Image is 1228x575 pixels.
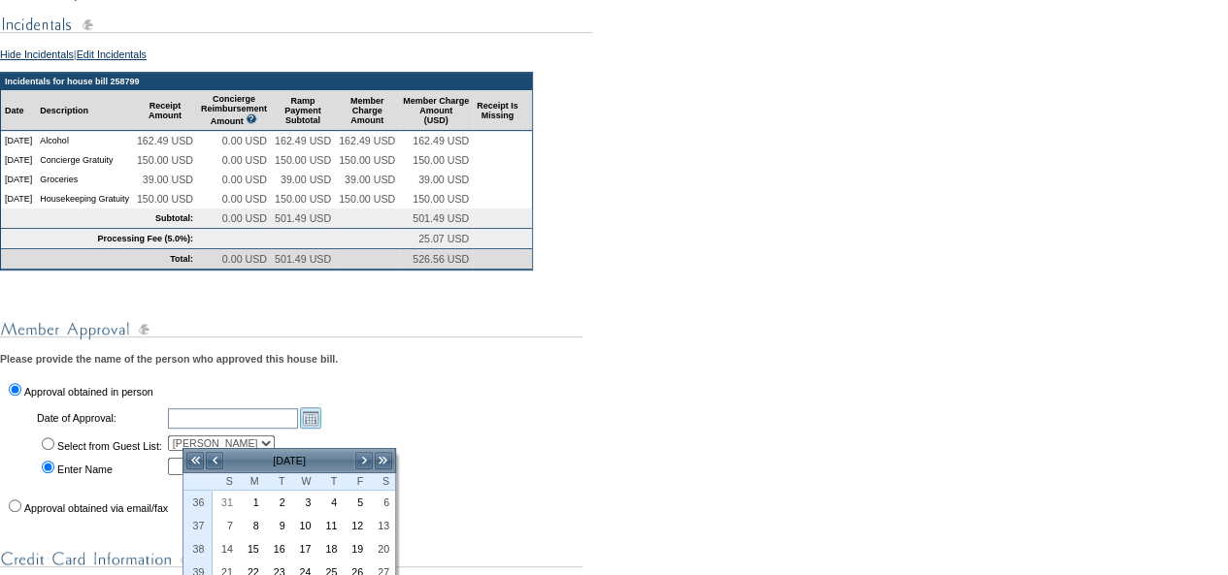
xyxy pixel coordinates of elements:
a: 13 [370,515,394,536]
a: 8 [240,515,264,536]
span: 0.00 USD [222,135,267,146]
td: Friday, September 05, 2025 [343,491,369,514]
span: 150.00 USD [413,193,469,205]
td: Concierge Reimbursement Amount [197,90,271,131]
span: 501.49 USD [275,253,331,265]
span: 162.49 USD [339,135,395,146]
span: 150.00 USD [339,154,395,166]
span: 150.00 USD [137,193,193,205]
th: Wednesday [291,473,317,491]
td: Wednesday, September 17, 2025 [291,537,317,560]
td: Wednesday, September 03, 2025 [291,491,317,514]
td: Saturday, September 13, 2025 [369,514,395,537]
td: Alcohol [36,131,133,150]
a: Edit Incidentals [77,48,147,60]
td: Saturday, September 06, 2025 [369,491,395,514]
a: 2 [266,492,290,513]
td: [DATE] [1,131,36,150]
a: 17 [292,538,316,559]
td: Thursday, September 04, 2025 [316,491,343,514]
a: 4 [317,492,342,513]
span: 162.49 USD [275,135,331,146]
label: Select from Guest List: [57,440,162,452]
a: 12 [344,515,368,536]
td: Sunday, September 14, 2025 [213,537,239,560]
td: Monday, September 15, 2025 [239,537,265,560]
td: Thursday, September 18, 2025 [316,537,343,560]
a: << [185,451,205,470]
a: 16 [266,538,290,559]
span: 0.00 USD [222,193,267,205]
span: 25.07 USD [418,233,469,244]
td: Incidentals for house bill 258799 [1,73,532,90]
span: 501.49 USD [413,212,469,224]
td: Member Charge Amount [335,90,399,131]
span: 526.56 USD [413,253,469,265]
span: 39.00 USD [143,174,193,185]
td: Monday, September 08, 2025 [239,514,265,537]
a: 10 [292,515,316,536]
span: 0.00 USD [222,174,267,185]
td: Concierge Gratuity [36,150,133,170]
th: Saturday [369,473,395,491]
td: Date of Approval: [35,405,164,431]
td: [DATE] [1,170,36,189]
td: Tuesday, September 02, 2025 [265,491,291,514]
td: Description [36,90,133,131]
a: 18 [317,538,342,559]
span: 150.00 USD [413,154,469,166]
a: Open the calendar popup. [300,407,321,429]
td: Housekeeping Gratuity [36,189,133,208]
th: Thursday [316,473,343,491]
td: [DATE] [224,450,354,471]
a: 3 [292,492,316,513]
a: 14 [214,538,238,559]
span: 150.00 USD [339,193,395,205]
label: Approval obtained via email/fax [24,502,168,514]
td: Processing Fee (5.0%): [1,229,197,249]
td: Friday, September 12, 2025 [343,514,369,537]
span: 162.49 USD [137,135,193,146]
td: Member Charge Amount (USD) [399,90,473,131]
td: Thursday, September 11, 2025 [316,514,343,537]
th: Tuesday [265,473,291,491]
a: 5 [344,492,368,513]
th: 36 [183,491,213,514]
a: 9 [266,515,290,536]
td: Wednesday, September 10, 2025 [291,514,317,537]
td: Sunday, September 07, 2025 [213,514,239,537]
span: 39.00 USD [281,174,331,185]
td: Date [1,90,36,131]
td: Total: [1,249,197,270]
th: Friday [343,473,369,491]
td: [DATE] [1,189,36,208]
a: >> [374,451,393,470]
a: 15 [240,538,264,559]
span: 0.00 USD [222,212,267,224]
span: 150.00 USD [275,154,331,166]
th: Sunday [213,473,239,491]
span: 0.00 USD [222,253,267,265]
span: 501.49 USD [275,212,331,224]
span: 0.00 USD [222,154,267,166]
a: 11 [317,515,342,536]
span: 150.00 USD [275,193,331,205]
a: 31 [214,492,238,513]
label: Approval obtained in person [24,386,153,398]
td: Tuesday, September 09, 2025 [265,514,291,537]
span: 39.00 USD [345,174,395,185]
a: 20 [370,538,394,559]
td: Tuesday, September 16, 2025 [265,537,291,560]
a: < [205,451,224,470]
img: questionMark_lightBlue.gif [246,113,257,124]
td: Monday, September 01, 2025 [239,491,265,514]
a: 19 [344,538,368,559]
a: 7 [214,515,238,536]
th: Monday [239,473,265,491]
td: Sunday, August 31, 2025 [213,491,239,514]
span: 162.49 USD [413,135,469,146]
td: Saturday, September 20, 2025 [369,537,395,560]
a: 6 [370,492,394,513]
td: Receipt Is Missing [473,90,522,131]
th: 37 [183,514,213,537]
